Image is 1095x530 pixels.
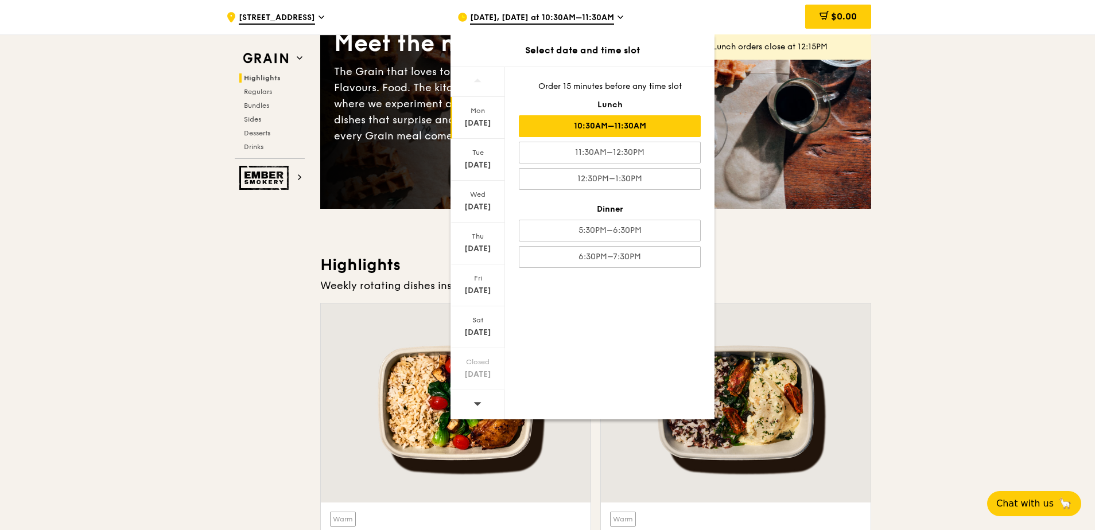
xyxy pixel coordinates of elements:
[452,243,503,255] div: [DATE]
[244,74,281,82] span: Highlights
[996,497,1054,510] span: Chat with us
[519,81,701,92] div: Order 15 minutes before any time slot
[320,278,871,294] div: Weekly rotating dishes inspired by flavours from around the world.
[334,28,596,59] div: Meet the new Grain
[713,41,862,53] div: Lunch orders close at 12:15PM
[610,512,636,527] div: Warm
[452,327,503,338] div: [DATE]
[519,115,701,137] div: 10:30AM–11:30AM
[987,491,1081,516] button: Chat with us🦙
[519,220,701,241] div: 5:30PM–6:30PM
[244,129,270,137] span: Desserts
[239,12,315,25] span: [STREET_ADDRESS]
[519,168,701,190] div: 12:30PM–1:30PM
[452,118,503,129] div: [DATE]
[244,88,272,96] span: Regulars
[239,48,292,69] img: Grain web logo
[519,246,701,268] div: 6:30PM–7:30PM
[244,143,263,151] span: Drinks
[452,190,503,199] div: Wed
[452,357,503,367] div: Closed
[452,232,503,241] div: Thu
[452,285,503,297] div: [DATE]
[831,11,857,22] span: $0.00
[452,106,503,115] div: Mon
[244,102,269,110] span: Bundles
[470,12,614,25] span: [DATE], [DATE] at 10:30AM–11:30AM
[239,166,292,190] img: Ember Smokery web logo
[452,148,503,157] div: Tue
[244,115,261,123] span: Sides
[452,274,503,283] div: Fri
[451,44,715,57] div: Select date and time slot
[452,201,503,213] div: [DATE]
[519,204,701,215] div: Dinner
[519,142,701,163] div: 11:30AM–12:30PM
[452,159,503,171] div: [DATE]
[452,315,503,325] div: Sat
[334,64,596,144] div: The Grain that loves to play. With ingredients. Flavours. Food. The kitchen is our happy place, w...
[320,255,871,275] h3: Highlights
[1058,497,1072,510] span: 🦙
[519,99,701,111] div: Lunch
[330,512,356,527] div: Warm
[452,369,503,380] div: [DATE]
